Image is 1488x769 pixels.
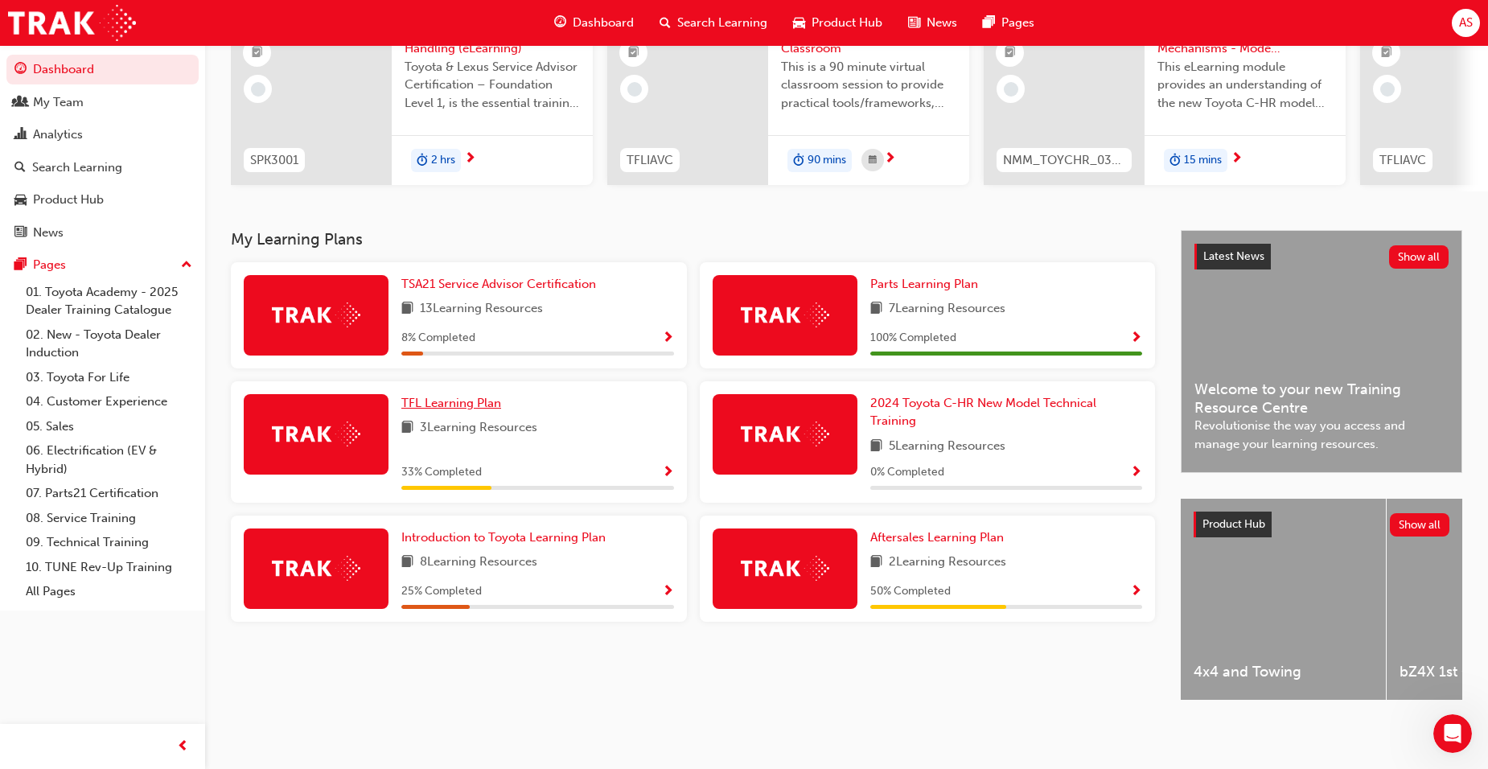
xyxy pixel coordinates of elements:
a: 2024 Toyota C-HR New Model Technical Training [870,394,1143,430]
a: 10. TUNE Rev-Up Training [19,555,199,580]
img: Trak [741,302,829,327]
span: SPK3001 [250,151,298,170]
span: Product Hub [1202,517,1265,531]
span: AS [1459,14,1473,32]
button: Show Progress [662,582,674,602]
span: 15 mins [1184,151,1222,170]
p: Hi Angus 👋 [32,114,290,142]
span: Show Progress [1130,331,1142,346]
span: booktick-icon [252,43,263,64]
span: This eLearning module provides an understanding of the new Toyota C-HR model line-up and their Ka... [1157,58,1333,113]
a: Trak [8,5,136,41]
a: 03. Toyota For Life [19,365,199,390]
a: guage-iconDashboard [541,6,647,39]
a: Parts Learning Plan [870,275,984,294]
div: Product Hub [33,191,104,209]
iframe: Intercom live chat [1433,714,1472,753]
span: calendar-icon [869,150,877,171]
span: Home [62,542,98,553]
a: Dashboard [6,55,199,84]
span: Parts Learning Plan [870,277,978,291]
span: search-icon [660,13,671,33]
span: 7 Learning Resources [889,299,1005,319]
button: AS [1452,9,1480,37]
a: My Team [6,88,199,117]
a: pages-iconPages [970,6,1047,39]
a: 04. Customer Experience [19,389,199,414]
span: up-icon [181,255,192,276]
a: TSA21 Service Advisor Certification [401,275,602,294]
span: 8 Learning Resources [420,553,537,573]
span: 8 % Completed [401,329,475,347]
span: Aftersales Learning Plan [870,530,1004,545]
span: prev-icon [177,737,189,757]
a: TFL Learning Plan [401,394,508,413]
p: How can we help? [32,142,290,169]
span: Show Progress [662,331,674,346]
span: book-icon [401,553,413,573]
div: Send us a messageWe typically reply in a few hours [16,189,306,250]
span: Pages [1001,14,1034,32]
div: Analytics [33,125,83,144]
button: Show Progress [1130,328,1142,348]
button: DashboardMy TeamAnalyticsSearch LearningProduct HubNews [6,51,199,250]
a: Search Learning [6,153,199,183]
span: Toyota & Lexus Service Advisor Certification – Foundation Level 1, is the essential training cour... [405,58,580,113]
span: Messages [214,542,269,553]
a: Product Hub [6,185,199,215]
span: next-icon [884,152,896,167]
a: Latest NewsShow all [1194,244,1449,269]
span: next-icon [464,152,476,167]
span: guage-icon [554,13,566,33]
a: 09. Technical Training [19,530,199,555]
span: TSA21 Service Advisor Certification [401,277,596,291]
button: Show Progress [1130,463,1142,483]
span: TFLIAVC [1379,151,1426,170]
a: news-iconNews [895,6,970,39]
div: Close [277,26,306,55]
span: car-icon [793,13,805,33]
button: Pages [6,250,199,280]
span: 50 % Completed [870,582,951,601]
a: 07. Parts21 Certification [19,481,199,506]
a: 06. Electrification (EV & Hybrid) [19,438,199,481]
span: car-icon [14,193,27,208]
div: News [33,224,64,242]
span: 13 Learning Resources [420,299,543,319]
span: learningRecordVerb_NONE-icon [1004,82,1018,97]
button: Show Progress [662,463,674,483]
span: 3 Learning Resources [420,418,537,438]
span: Introduction to Toyota Learning Plan [401,530,606,545]
a: search-iconSearch Learning [647,6,780,39]
span: book-icon [870,437,882,457]
a: 05. Sales [19,414,199,439]
span: 25 % Completed [401,582,482,601]
img: Trak [272,422,360,446]
span: learningRecordVerb_NONE-icon [627,82,642,97]
span: pages-icon [983,13,995,33]
span: Revolutionise the way you access and manage your learning resources. [1194,417,1449,453]
span: 100 % Completed [870,329,956,347]
a: Introduction to Toyota Learning Plan [401,528,612,547]
span: learningRecordVerb_NONE-icon [1380,82,1395,97]
span: 0 % Completed [870,463,944,482]
span: 4x4 and Towing [1194,663,1373,681]
a: Product HubShow all [1194,512,1449,537]
span: TFL Learning Plan [401,396,501,410]
span: NMM_TOYCHR_032024_MODULE_1 [1003,151,1125,170]
span: Latest News [1203,249,1264,263]
span: duration-icon [793,150,804,171]
span: Show Progress [662,466,674,480]
h3: My Learning Plans [231,230,1155,249]
span: people-icon [14,96,27,110]
button: Show all [1390,513,1450,537]
img: Trak [272,302,360,327]
img: logo [32,31,113,56]
span: guage-icon [14,63,27,77]
span: book-icon [401,299,413,319]
img: Trak [741,556,829,581]
img: Trak [272,556,360,581]
span: Search Learning [677,14,767,32]
span: book-icon [870,553,882,573]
